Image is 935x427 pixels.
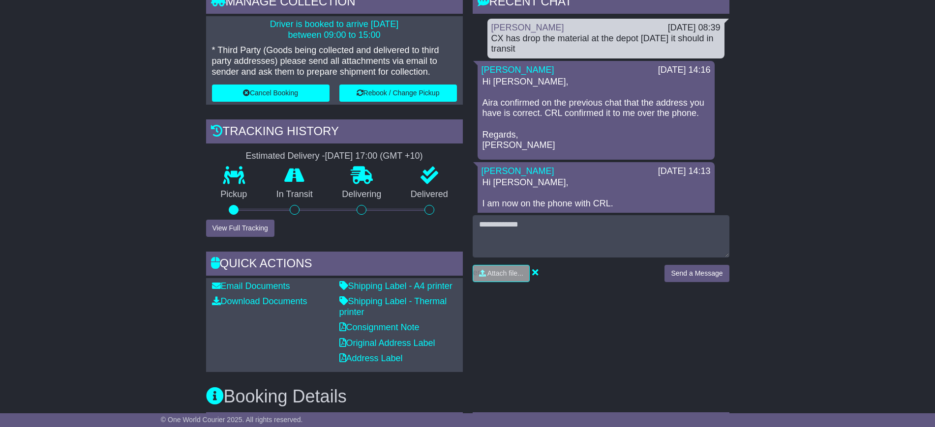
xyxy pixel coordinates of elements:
[339,85,457,102] button: Rebook / Change Pickup
[339,296,447,317] a: Shipping Label - Thermal printer
[491,33,721,55] div: CX has drop the material at the depot [DATE] it should in transit
[206,387,729,406] h3: Booking Details
[328,189,396,200] p: Delivering
[212,296,307,306] a: Download Documents
[491,23,564,32] a: [PERSON_NAME]
[212,19,457,40] p: Driver is booked to arrive [DATE] between 09:00 to 15:00
[206,220,274,237] button: View Full Tracking
[658,65,711,76] div: [DATE] 14:16
[668,23,721,33] div: [DATE] 08:39
[206,189,262,200] p: Pickup
[482,65,554,75] a: [PERSON_NAME]
[339,338,435,348] a: Original Address Label
[396,189,463,200] p: Delivered
[339,322,420,332] a: Consignment Note
[206,151,463,162] div: Estimated Delivery -
[161,416,303,424] span: © One World Courier 2025. All rights reserved.
[658,166,711,177] div: [DATE] 14:13
[206,119,463,146] div: Tracking history
[664,265,729,282] button: Send a Message
[262,189,328,200] p: In Transit
[483,77,710,151] p: Hi [PERSON_NAME], Aira confirmed on the previous chat that the address you have is correct. CRL c...
[212,281,290,291] a: Email Documents
[206,252,463,278] div: Quick Actions
[482,166,554,176] a: [PERSON_NAME]
[339,353,403,363] a: Address Label
[483,177,710,241] p: Hi [PERSON_NAME], I am now on the phone with CRL. Regards, [PERSON_NAME]
[212,85,330,102] button: Cancel Booking
[325,151,423,162] div: [DATE] 17:00 (GMT +10)
[339,281,452,291] a: Shipping Label - A4 printer
[212,45,457,77] p: * Third Party (Goods being collected and delivered to third party addresses) please send all atta...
